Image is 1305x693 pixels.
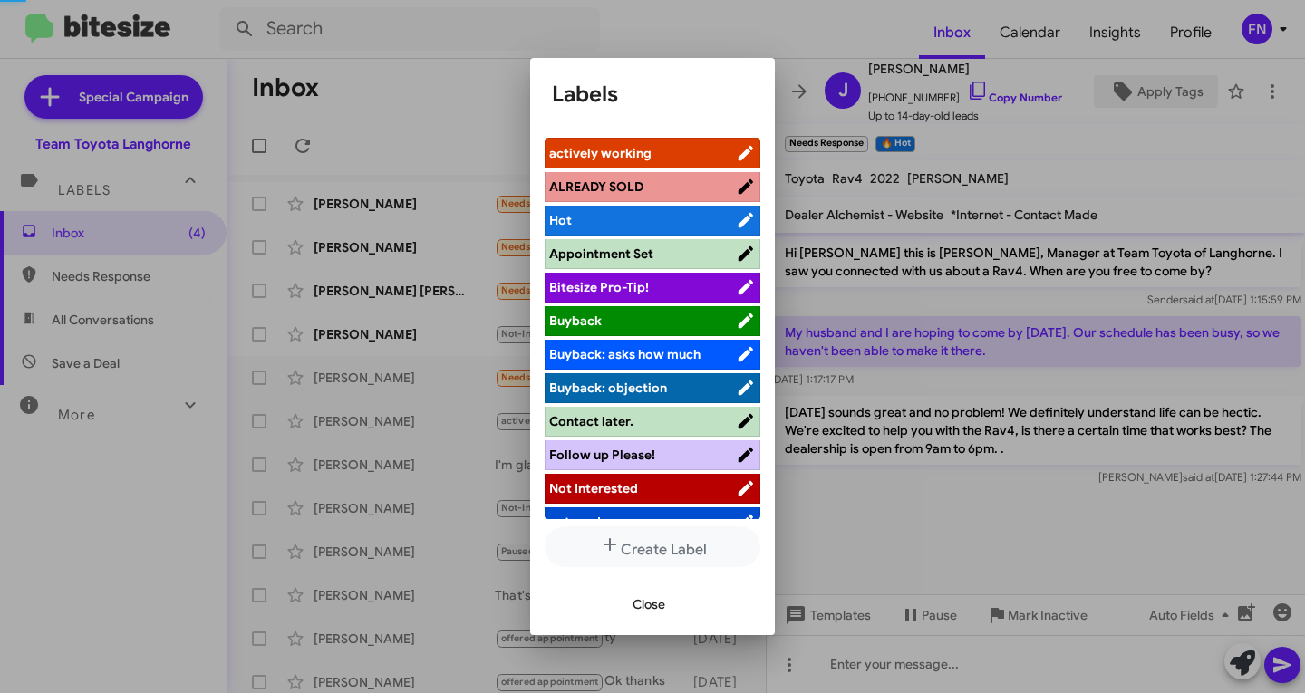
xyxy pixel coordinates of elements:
[549,480,638,496] span: Not Interested
[549,279,649,295] span: Bitesize Pro-Tip!
[549,313,602,329] span: Buyback
[549,514,608,530] span: not ready
[549,380,667,396] span: Buyback: objection
[549,346,701,362] span: Buyback: asks how much
[618,588,680,621] button: Close
[549,212,572,228] span: Hot
[549,145,652,161] span: actively working
[633,588,665,621] span: Close
[549,447,655,463] span: Follow up Please!
[549,245,653,262] span: Appointment Set
[552,80,753,109] h1: Labels
[549,178,643,195] span: ALREADY SOLD
[545,526,760,567] button: Create Label
[549,413,633,429] span: Contact later.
